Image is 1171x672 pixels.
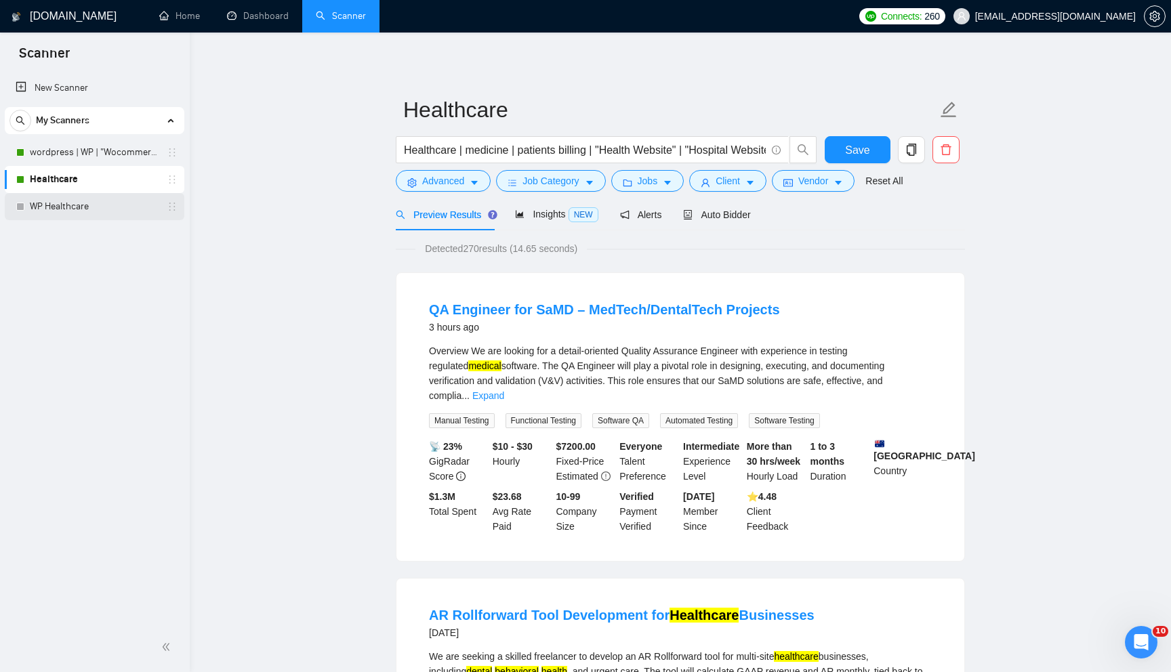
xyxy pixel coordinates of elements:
span: ... [461,390,470,401]
span: holder [167,174,178,185]
button: setting [1144,5,1166,27]
button: Save [825,136,890,163]
button: barsJob Categorycaret-down [496,170,605,192]
div: 3 hours ago [429,319,780,335]
span: Preview Results [396,209,493,220]
a: QA Engineer for SaMD – MedTech/DentalTech Projects [429,302,780,317]
button: delete [932,136,960,163]
span: Save [845,142,869,159]
span: Client [716,173,740,188]
span: Auto Bidder [683,209,750,220]
span: edit [940,101,958,119]
span: setting [1145,11,1165,22]
li: My Scanners [5,107,184,220]
span: exclamation-circle [601,471,611,481]
div: Tooltip anchor [487,209,499,221]
span: notification [620,210,630,219]
input: Search Freelance Jobs... [404,142,766,159]
div: Member Since [680,489,744,534]
span: 10 [1153,626,1168,637]
a: wordpress | WP | "Wocommerce" [30,139,159,166]
b: 1 to 3 months [810,441,845,467]
button: settingAdvancedcaret-down [396,170,491,192]
div: Hourly Load [744,439,808,484]
b: ⭐️ 4.48 [747,491,777,502]
span: Advanced [422,173,464,188]
div: [DATE] [429,625,815,641]
a: Healthcare [30,166,159,193]
div: Client Feedback [744,489,808,534]
a: homeHome [159,10,200,22]
div: Company Size [554,489,617,534]
b: $23.68 [493,491,522,502]
span: holder [167,147,178,158]
li: New Scanner [5,75,184,102]
a: New Scanner [16,75,173,102]
a: WP Healthcare [30,193,159,220]
span: robot [683,210,693,219]
span: Manual Testing [429,413,495,428]
span: Functional Testing [506,413,582,428]
span: holder [167,201,178,212]
mark: healthcare [774,651,818,662]
b: Intermediate [683,441,739,452]
a: searchScanner [316,10,366,22]
span: caret-down [663,177,672,188]
button: search [9,110,31,131]
span: user [701,177,710,188]
span: Jobs [638,173,658,188]
div: GigRadar Score [426,439,490,484]
mark: Healthcare [670,608,739,623]
div: Avg Rate Paid [490,489,554,534]
span: caret-down [745,177,755,188]
span: Connects: [881,9,922,24]
span: My Scanners [36,107,89,134]
span: NEW [569,207,598,222]
button: copy [898,136,925,163]
b: Everyone [619,441,662,452]
span: bars [508,177,517,188]
div: Experience Level [680,439,744,484]
b: 10-99 [556,491,581,502]
b: $10 - $30 [493,441,533,452]
button: idcardVendorcaret-down [772,170,855,192]
span: Insights [515,209,598,219]
div: Hourly [490,439,554,484]
span: Vendor [798,173,828,188]
span: Scanner [8,43,81,72]
b: Verified [619,491,654,502]
span: idcard [783,177,793,188]
span: user [957,12,966,21]
mark: medical [468,360,501,371]
span: Software Testing [749,413,820,428]
div: Talent Preference [617,439,680,484]
span: delete [933,144,959,156]
span: Alerts [620,209,662,220]
span: info-circle [772,146,781,154]
span: area-chart [515,209,525,219]
span: Job Category [522,173,579,188]
span: setting [407,177,417,188]
a: AR Rollforward Tool Development forHealthcareBusinesses [429,608,815,623]
b: More than 30 hrs/week [747,441,800,467]
a: Expand [472,390,504,401]
span: 260 [924,9,939,24]
span: caret-down [470,177,479,188]
div: Country [871,439,934,484]
img: upwork-logo.png [865,11,876,22]
b: 📡 23% [429,441,462,452]
span: Estimated [556,471,598,482]
div: Fixed-Price [554,439,617,484]
a: Reset All [865,173,903,188]
b: [DATE] [683,491,714,502]
iframe: Intercom live chat [1125,626,1157,658]
button: search [789,136,817,163]
button: userClientcaret-down [689,170,766,192]
span: folder [623,177,632,188]
img: logo [12,6,21,28]
button: folderJobscaret-down [611,170,684,192]
span: Software QA [592,413,649,428]
b: $ 1.3M [429,491,455,502]
b: $ 7200.00 [556,441,596,452]
div: Total Spent [426,489,490,534]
